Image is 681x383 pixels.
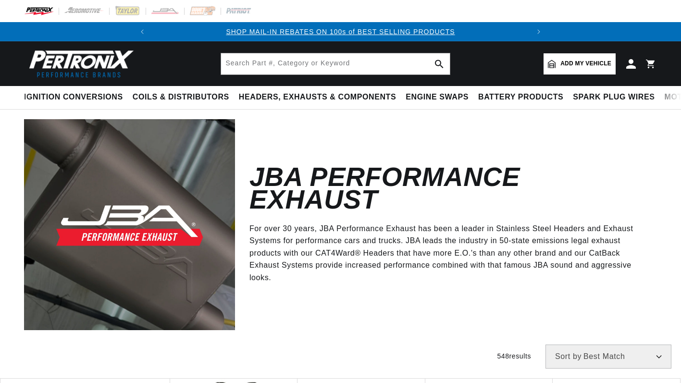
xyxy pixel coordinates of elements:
button: Translation missing: en.sections.announcements.previous_announcement [133,22,152,41]
a: SHOP MAIL-IN REBATES ON 100s of BEST SELLING PRODUCTS [226,28,455,36]
span: Add my vehicle [560,59,611,68]
summary: Ignition Conversions [24,86,128,109]
span: Sort by [555,353,582,360]
summary: Coils & Distributors [128,86,234,109]
span: Coils & Distributors [133,92,229,102]
a: Add my vehicle [544,53,616,74]
div: 1 of 2 [152,26,529,37]
summary: Battery Products [473,86,568,109]
p: For over 30 years, JBA Performance Exhaust has been a leader in Stainless Steel Headers and Exhau... [249,222,643,284]
button: Translation missing: en.sections.announcements.next_announcement [529,22,548,41]
img: JBA Performance Exhaust [24,119,235,330]
img: Pertronix [24,47,135,80]
span: Headers, Exhausts & Components [239,92,396,102]
summary: Spark Plug Wires [568,86,659,109]
span: Ignition Conversions [24,92,123,102]
span: 548 results [497,352,531,360]
select: Sort by [545,345,671,369]
h2: JBA Performance Exhaust [249,166,643,211]
button: search button [429,53,450,74]
input: Search Part #, Category or Keyword [221,53,450,74]
summary: Headers, Exhausts & Components [234,86,401,109]
span: Battery Products [478,92,563,102]
span: Spark Plug Wires [573,92,655,102]
summary: Engine Swaps [401,86,473,109]
span: Engine Swaps [406,92,469,102]
div: Announcement [152,26,529,37]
